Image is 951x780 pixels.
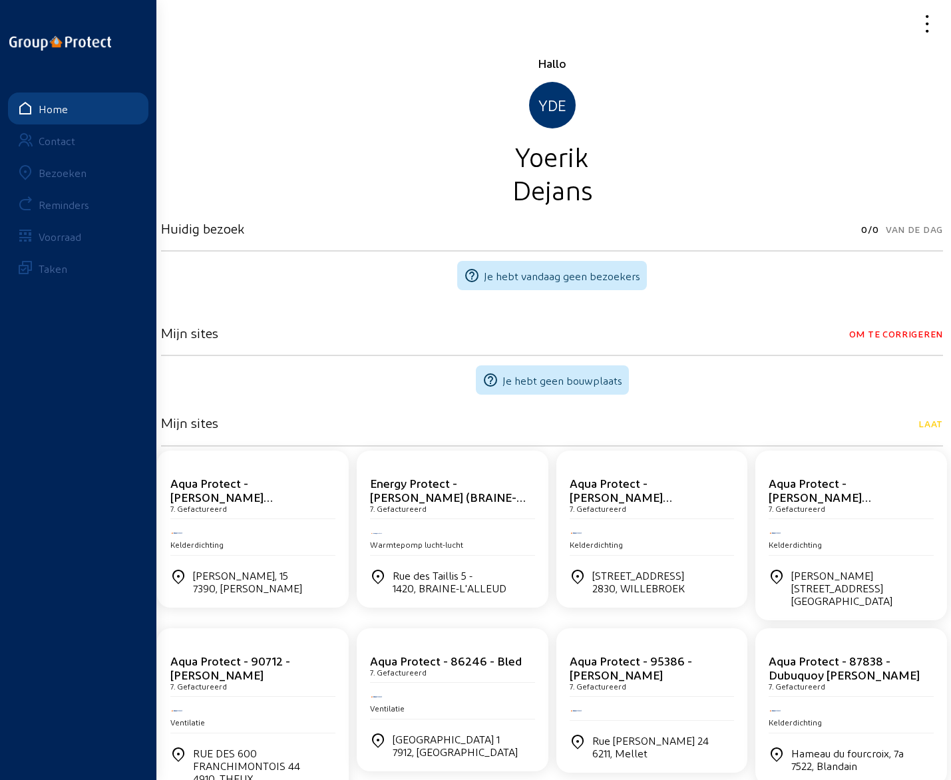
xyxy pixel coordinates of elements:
a: Home [8,93,148,124]
cam-card-title: Aqua Protect - 86246 - Bled [370,654,522,668]
span: Kelderdichting [769,717,822,727]
cam-card-subtitle: 7. Gefactureerd [769,504,825,513]
h3: Mijn sites [161,325,218,341]
h3: Mijn sites [161,415,218,431]
span: Om te corrigeren [849,325,943,343]
div: [GEOGRAPHIC_DATA] 1 [393,733,518,758]
div: 7390, [PERSON_NAME] [193,582,302,594]
div: Bezoeken [39,166,87,179]
mat-icon: help_outline [482,372,498,388]
div: Hameau du fourcroix, 7a [791,747,904,772]
div: Home [39,102,68,115]
span: Je hebt vandaag geen bezoekers [484,270,640,282]
div: YDE [529,82,576,128]
div: Contact [39,134,75,147]
img: Aqua Protect [769,709,782,713]
div: 7522, Blandain [791,759,904,772]
cam-card-title: Aqua Protect - 87838 - Dubuquoy [PERSON_NAME] [769,654,920,682]
span: Kelderdichting [170,540,224,549]
div: [PERSON_NAME], 15 [193,569,302,594]
div: [STREET_ADDRESS] [592,569,685,594]
div: Reminders [39,198,89,211]
cam-card-title: Aqua Protect - 95386 - [PERSON_NAME] [570,654,692,682]
span: 0/0 [861,220,879,239]
img: Aqua Protect [170,709,184,713]
a: Voorraad [8,220,148,252]
div: Rue des Taillis 5 - [393,569,506,594]
div: Rue [PERSON_NAME] 24 [592,734,709,759]
h3: Huidig bezoek [161,220,244,236]
div: [PERSON_NAME][STREET_ADDRESS] [791,569,934,607]
div: [GEOGRAPHIC_DATA] [791,594,934,607]
a: Taken [8,252,148,284]
cam-card-title: Aqua Protect - [PERSON_NAME] ([PERSON_NAME]) [170,476,273,518]
cam-card-title: Aqua Protect - 90712 - [PERSON_NAME] [170,654,290,682]
cam-card-subtitle: 7. Gefactureerd [769,682,825,691]
div: Dejans [161,172,943,206]
a: Reminders [8,188,148,220]
span: Kelderdichting [769,540,822,549]
span: Ventilatie [370,703,405,713]
div: Hallo [161,55,943,71]
cam-card-subtitle: 7. Gefactureerd [570,682,626,691]
img: logo-oneline.png [9,36,111,51]
cam-card-title: Aqua Protect - [PERSON_NAME] (WILLEBROEK) [570,476,672,518]
cam-card-title: Aqua Protect - [PERSON_NAME] (Gentbrugge) [769,476,871,518]
div: Taken [39,262,67,275]
img: Aqua Protect [769,531,782,535]
img: Aqua Protect [170,531,184,535]
img: Aqua Protect [570,709,583,713]
img: Aqua Protect [370,695,383,699]
div: Yoerik [161,139,943,172]
div: 1420, BRAINE-L'ALLEUD [393,582,506,594]
span: Kelderdichting [570,540,623,549]
a: Contact [8,124,148,156]
cam-card-subtitle: 7. Gefactureerd [370,668,427,677]
cam-card-subtitle: 7. Gefactureerd [170,682,227,691]
cam-card-title: Energy Protect - [PERSON_NAME] (BRAINE-L'ALLEUD) [370,476,526,518]
span: Je hebt geen bouwplaats [502,374,622,387]
cam-card-subtitle: 7. Gefactureerd [570,504,626,513]
img: Energy Protect HVAC [370,532,383,535]
cam-card-subtitle: 7. Gefactureerd [170,504,227,513]
div: 7912, [GEOGRAPHIC_DATA] [393,745,518,758]
span: Warmtepomp lucht-lucht [370,540,463,549]
div: 2830, WILLEBROEK [592,582,685,594]
div: 6211, Mellet [592,747,709,759]
mat-icon: help_outline [464,268,480,284]
a: Bezoeken [8,156,148,188]
img: Aqua Protect [570,531,583,535]
span: Ventilatie [170,717,205,727]
cam-card-subtitle: 7. Gefactureerd [370,504,427,513]
span: Laat [918,415,943,433]
div: Voorraad [39,230,81,243]
span: Van de dag [886,220,943,239]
